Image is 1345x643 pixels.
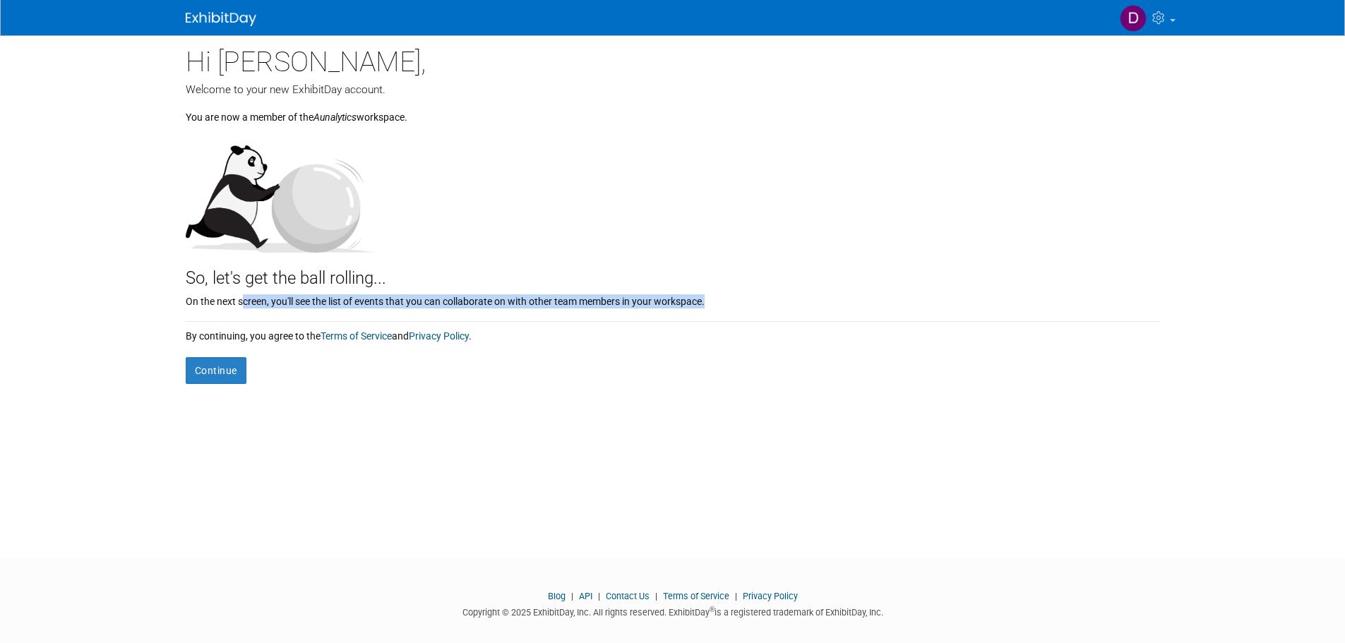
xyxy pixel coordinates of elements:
img: ExhibitDay [186,12,256,26]
a: Privacy Policy [409,330,469,342]
a: Terms of Service [663,591,729,601]
i: Aunalytics [313,112,357,123]
a: Blog [548,591,566,601]
img: Let's get the ball rolling [186,131,376,253]
a: Privacy Policy [743,591,798,601]
div: On the next screen, you'll see the list of events that you can collaborate on with other team mem... [186,291,1160,308]
img: David Cieslak [1120,5,1147,32]
span: | [568,591,577,601]
div: Welcome to your new ExhibitDay account. [186,82,1160,97]
sup: ® [710,606,715,613]
div: You are now a member of the workspace. [186,97,1160,124]
a: API [579,591,592,601]
div: Hi [PERSON_NAME], [186,35,1160,82]
a: Terms of Service [321,330,392,342]
a: Contact Us [606,591,650,601]
button: Continue [186,357,246,384]
div: So, let's get the ball rolling... [186,253,1160,291]
span: | [731,591,741,601]
span: | [594,591,604,601]
div: By continuing, you agree to the and . [186,322,1160,343]
span: | [652,591,661,601]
